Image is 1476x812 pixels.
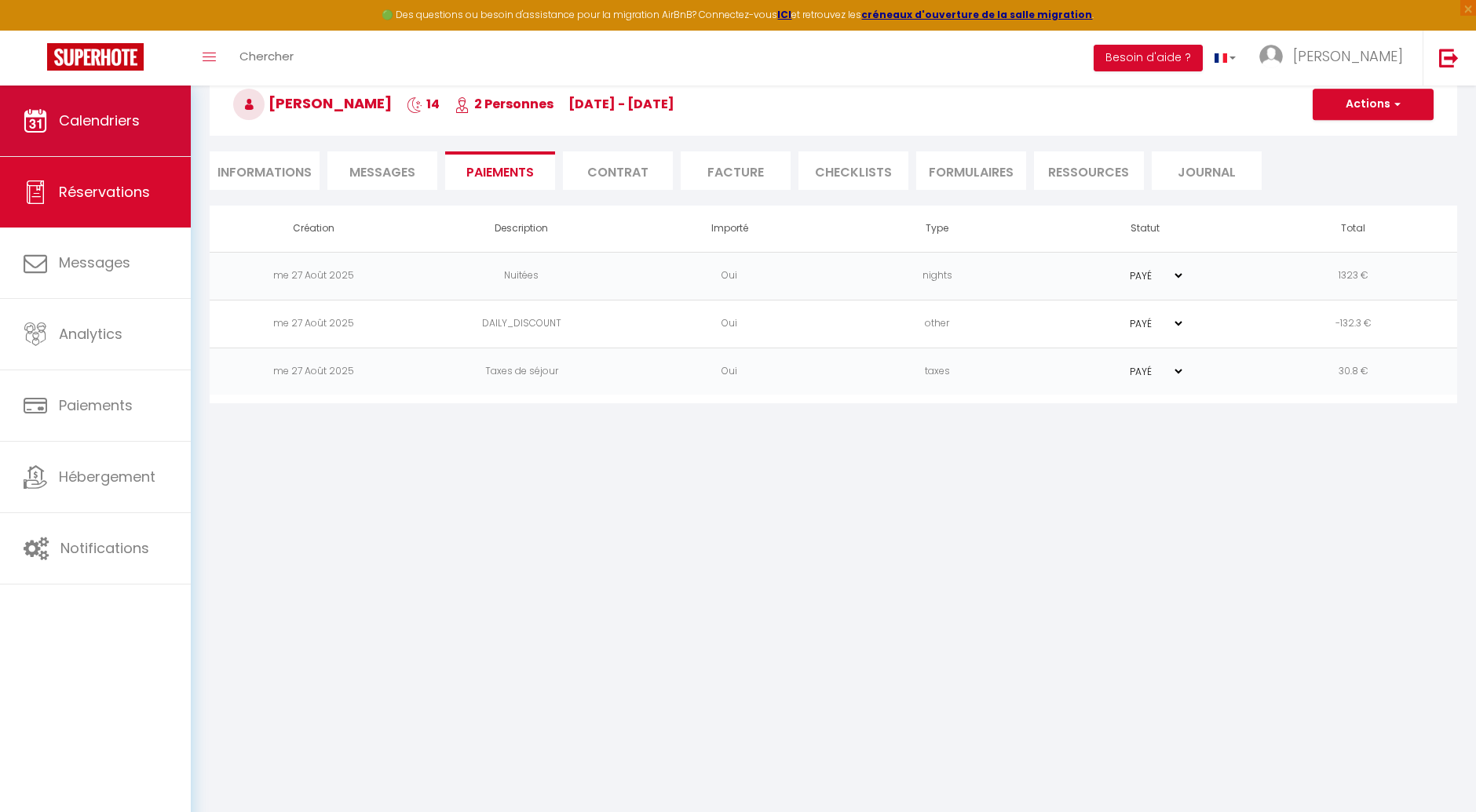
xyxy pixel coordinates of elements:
[833,206,1041,252] th: Type
[1248,31,1423,86] a: ... [PERSON_NAME]
[60,538,149,558] span: Notifications
[59,253,130,272] span: Messages
[1439,48,1459,67] img: logout
[1249,300,1457,348] td: -132.3 €
[59,182,150,202] span: Réservations
[228,31,305,86] a: Chercher
[626,348,834,395] td: Oui
[778,8,792,21] a: ICI
[916,151,1026,190] li: FORMULAIRES
[1293,46,1403,66] span: [PERSON_NAME]
[239,48,294,64] span: Chercher
[1041,206,1249,252] th: Statut
[681,151,791,190] li: Facture
[59,324,122,344] span: Analytics
[862,8,1093,21] a: créneaux d'ouverture de la salle migration
[210,300,418,348] td: me 27 Août 2025
[418,206,626,252] th: Description
[833,252,1041,300] td: nights
[626,300,834,348] td: Oui
[1152,151,1262,190] li: Journal
[210,348,418,395] td: me 27 Août 2025
[1313,89,1434,120] button: Actions
[407,95,440,113] span: 14
[47,43,144,71] img: Super Booking
[233,93,392,113] span: [PERSON_NAME]
[798,151,908,190] li: CHECKLISTS
[210,206,418,252] th: Création
[59,467,155,486] span: Hébergement
[568,95,674,113] span: [DATE] - [DATE]
[1249,252,1457,300] td: 1323 €
[833,348,1041,395] td: taxes
[418,348,626,395] td: Taxes de séjour
[1094,45,1203,71] button: Besoin d'aide ?
[210,151,320,190] li: Informations
[59,395,133,415] span: Paiements
[445,151,555,190] li: Paiements
[626,206,834,252] th: Importé
[563,151,673,190] li: Contrat
[626,252,834,300] td: Oui
[1259,45,1283,68] img: ...
[349,163,415,181] span: Messages
[1409,741,1464,800] iframe: Chat
[1034,151,1144,190] li: Ressources
[1249,348,1457,395] td: 30.8 €
[833,300,1041,348] td: other
[59,111,140,130] span: Calendriers
[13,6,60,53] button: Ouvrir le widget de chat LiveChat
[455,95,553,113] span: 2 Personnes
[418,252,626,300] td: Nuitées
[1249,206,1457,252] th: Total
[418,300,626,348] td: DAILY_DISCOUNT
[210,252,418,300] td: me 27 Août 2025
